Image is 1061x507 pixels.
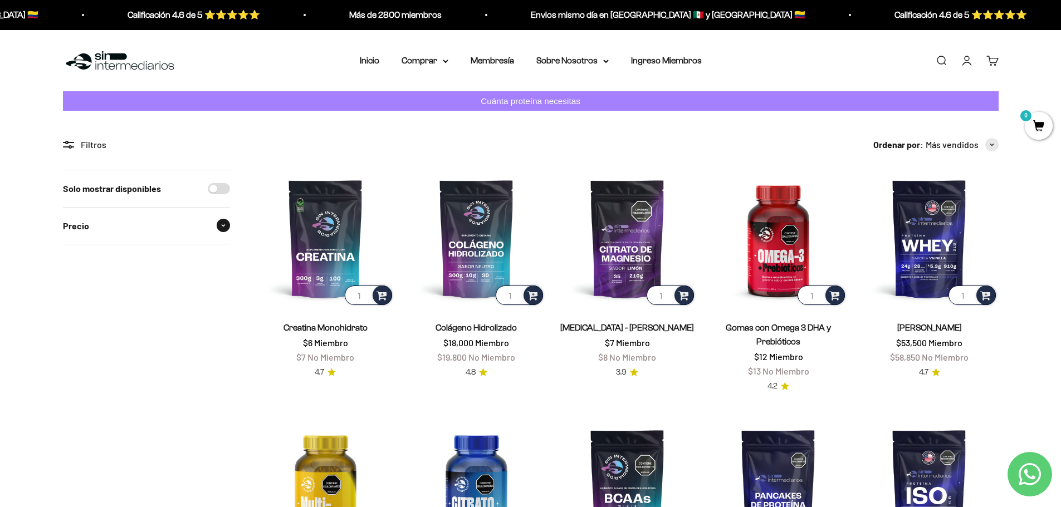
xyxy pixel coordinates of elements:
a: 4.84.8 de 5.0 estrellas [466,366,487,378]
a: 4.74.7 de 5.0 estrellas [315,366,336,378]
span: $53,500 [896,337,927,348]
span: Más vendidos [926,137,979,152]
span: Miembro [475,337,509,348]
span: $6 [303,337,312,348]
span: $7 [296,352,306,362]
span: 4.7 [315,366,324,378]
a: Colágeno Hidrolizado [436,323,517,332]
summary: Comprar [402,53,448,68]
span: Miembro [314,337,348,348]
span: No Miembro [307,352,354,362]
p: Cuánta proteína necesitas [478,94,583,108]
a: 3.93.9 de 5.0 estrellas [616,366,638,378]
a: 0 [1025,121,1053,133]
span: Miembro [769,351,803,362]
a: [MEDICAL_DATA] - [PERSON_NAME] [560,323,694,332]
summary: Precio [63,208,230,244]
span: $12 [754,351,767,362]
span: Precio [63,219,89,233]
span: $58,850 [890,352,920,362]
span: Miembro [928,337,962,348]
p: Envios mismo día en [GEOGRAPHIC_DATA] 🇲🇽 y [GEOGRAPHIC_DATA] 🇨🇴 [531,8,805,22]
span: No Miembro [609,352,656,362]
span: $13 [748,366,761,376]
span: No Miembro [922,352,969,362]
a: Gomas con Omega 3 DHA y Prebióticos [726,323,831,346]
span: 4.2 [767,380,778,392]
summary: Sobre Nosotros [536,53,609,68]
span: $8 [598,352,608,362]
span: $7 [605,337,614,348]
p: Calificación 4.6 de 5 ⭐️⭐️⭐️⭐️⭐️ [894,8,1027,22]
a: Inicio [360,56,379,65]
a: Membresía [471,56,514,65]
mark: 0 [1019,109,1033,122]
span: No Miembro [468,352,515,362]
a: [PERSON_NAME] [897,323,962,332]
span: $18,000 [443,337,473,348]
p: Más de 2800 miembros [349,8,442,22]
span: 4.8 [466,366,476,378]
span: 4.7 [919,366,928,378]
span: Miembro [616,337,650,348]
a: 4.24.2 de 5.0 estrellas [767,380,789,392]
a: Cuánta proteína necesitas [63,91,999,111]
span: Ordenar por: [873,137,923,152]
a: Ingreso Miembros [631,56,702,65]
p: Calificación 4.6 de 5 ⭐️⭐️⭐️⭐️⭐️ [128,8,260,22]
span: $19,800 [437,352,467,362]
div: Filtros [63,137,230,152]
span: 3.9 [616,366,627,378]
span: No Miembro [762,366,809,376]
button: Más vendidos [926,137,999,152]
label: Solo mostrar disponibles [63,181,161,196]
a: Creatina Monohidrato [283,323,368,332]
a: 4.74.7 de 5.0 estrellas [919,366,940,378]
